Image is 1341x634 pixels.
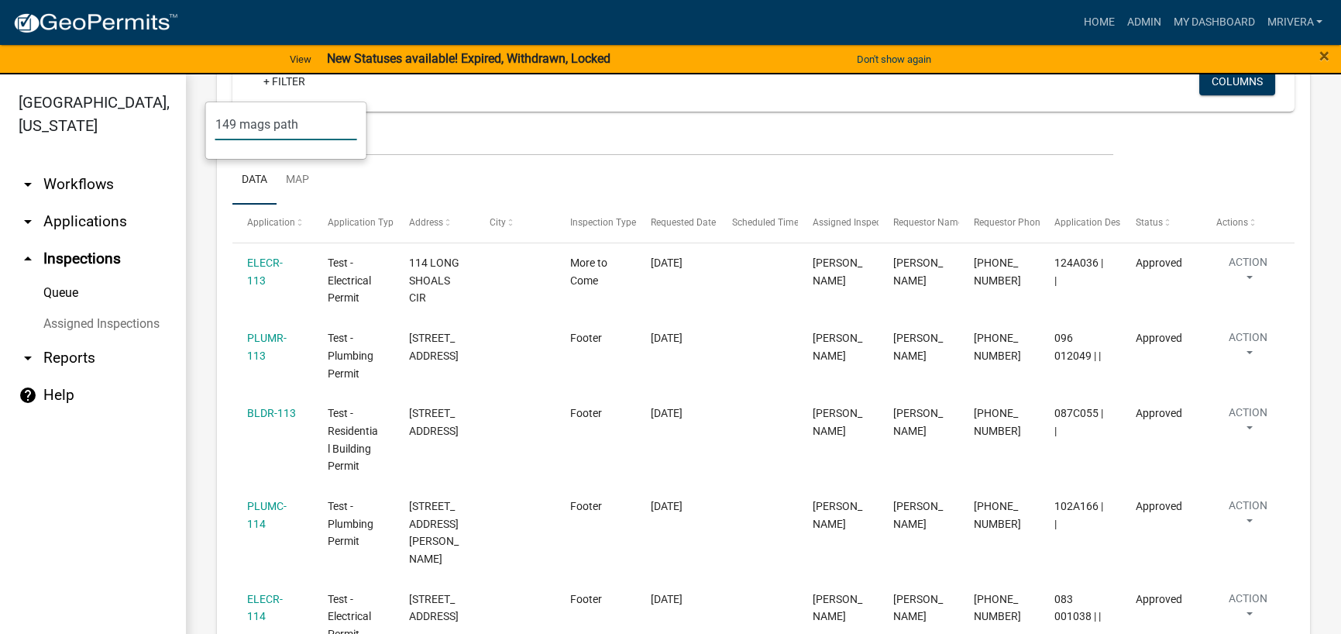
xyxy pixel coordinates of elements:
[1136,500,1182,512] span: Approved
[959,205,1040,242] datatable-header-cell: Requestor Phone
[893,407,943,437] span: Angela Waldroup
[1136,332,1182,344] span: Approved
[1136,217,1163,228] span: Status
[732,217,799,228] span: Scheduled Time
[19,386,37,405] i: help
[313,205,394,242] datatable-header-cell: Application Type
[851,47,937,72] button: Don't show again
[1319,47,1329,65] button: Close
[247,257,283,287] a: ELECR-113
[555,205,636,242] datatable-header-cell: Inspection Type
[813,332,862,362] span: Jay Johnston
[328,332,373,380] span: Test - Plumbing Permit
[409,257,459,305] span: 114 LONG SHOALS CIR
[717,205,797,242] datatable-header-cell: Scheduled Time
[251,67,318,95] a: + Filter
[974,407,1021,437] span: 706-485-2776
[1202,205,1282,242] datatable-header-cell: Actions
[327,51,610,66] strong: New Statuses available! Expired, Withdrawn, Locked
[328,257,371,305] span: Test - Electrical Permit
[798,205,879,242] datatable-header-cell: Assigned Inspector
[1054,593,1101,623] span: 083 001038 | |
[893,217,963,228] span: Requestor Name
[1040,205,1120,242] datatable-header-cell: Application Description
[1136,593,1182,605] span: Approved
[974,500,1021,530] span: 706-485-2776
[651,332,683,344] span: 01/05/2022
[1136,407,1182,419] span: Approved
[1319,45,1329,67] span: ×
[490,217,506,228] span: City
[813,500,862,530] span: Jay Johnston
[813,593,862,623] span: Jay Johnston
[1216,217,1248,228] span: Actions
[893,257,943,287] span: Kenteria Williams
[277,156,318,205] a: Map
[651,217,716,228] span: Requested Date
[215,109,357,140] input: Search...
[651,257,683,269] span: 01/05/2022
[1216,329,1280,368] button: Action
[19,175,37,194] i: arrow_drop_down
[394,205,474,242] datatable-header-cell: Address
[813,407,862,437] span: Jay Johnston
[19,349,37,367] i: arrow_drop_down
[247,407,296,419] a: BLDR-113
[570,257,607,287] span: More to Come
[570,407,602,419] span: Footer
[328,407,378,472] span: Test - Residential Building Permit
[651,407,683,419] span: 01/06/2022
[893,332,943,362] span: Angela Waldroup
[974,593,1021,623] span: 706-485-2776
[409,593,459,623] span: 111 BLUEWATER BLVD
[1054,257,1103,287] span: 124A036 | |
[651,593,683,605] span: 01/07/2022
[1077,8,1120,37] a: Home
[1216,498,1280,536] button: Action
[636,205,717,242] datatable-header-cell: Requested Date
[475,205,555,242] datatable-header-cell: City
[1216,254,1280,293] button: Action
[232,205,313,242] datatable-header-cell: Application
[893,593,943,623] span: Angela Waldroup
[232,156,277,205] a: Data
[409,217,443,228] span: Address
[570,332,602,344] span: Footer
[570,500,602,512] span: Footer
[247,593,283,623] a: ELECR-114
[328,217,398,228] span: Application Type
[232,124,1113,156] input: Search for inspections
[974,257,1021,287] span: 706-485-2776
[1167,8,1260,37] a: My Dashboard
[1136,257,1182,269] span: Approved
[1120,205,1201,242] datatable-header-cell: Status
[409,332,459,362] span: 195 ALEXANDER LAKES DR
[1054,500,1103,530] span: 102A166 | |
[328,500,373,548] span: Test - Plumbing Permit
[247,332,287,362] a: PLUMR-113
[284,47,318,72] a: View
[1199,67,1275,95] button: Columns
[409,500,459,565] span: 161 SAMMONS PKWY
[247,217,295,228] span: Application
[1260,8,1329,37] a: mrivera
[813,217,892,228] span: Assigned Inspector
[247,500,287,530] a: PLUMC-114
[879,205,959,242] datatable-header-cell: Requestor Name
[974,332,1021,362] span: 706-485-2776
[1216,405,1280,443] button: Action
[1054,332,1101,362] span: 096 012049 | |
[974,217,1045,228] span: Requestor Phone
[813,257,862,287] span: Casey Mason
[19,212,37,231] i: arrow_drop_down
[1054,407,1103,437] span: 087C055 | |
[893,500,943,530] span: Angela Waldroup
[1120,8,1167,37] a: Admin
[1216,591,1280,629] button: Action
[409,407,459,437] span: 115 S CAY DR
[570,593,602,605] span: Footer
[19,250,37,268] i: arrow_drop_up
[570,217,636,228] span: Inspection Type
[1054,217,1152,228] span: Application Description
[651,500,683,512] span: 01/07/2022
